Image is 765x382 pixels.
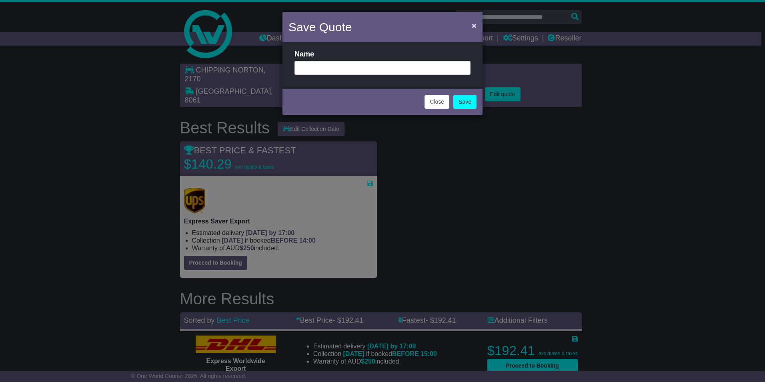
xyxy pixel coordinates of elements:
[472,21,477,30] span: ×
[294,50,314,59] label: Name
[468,17,481,34] button: Close
[453,95,477,109] a: Save
[288,18,352,36] h4: Save Quote
[425,95,449,109] button: Close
